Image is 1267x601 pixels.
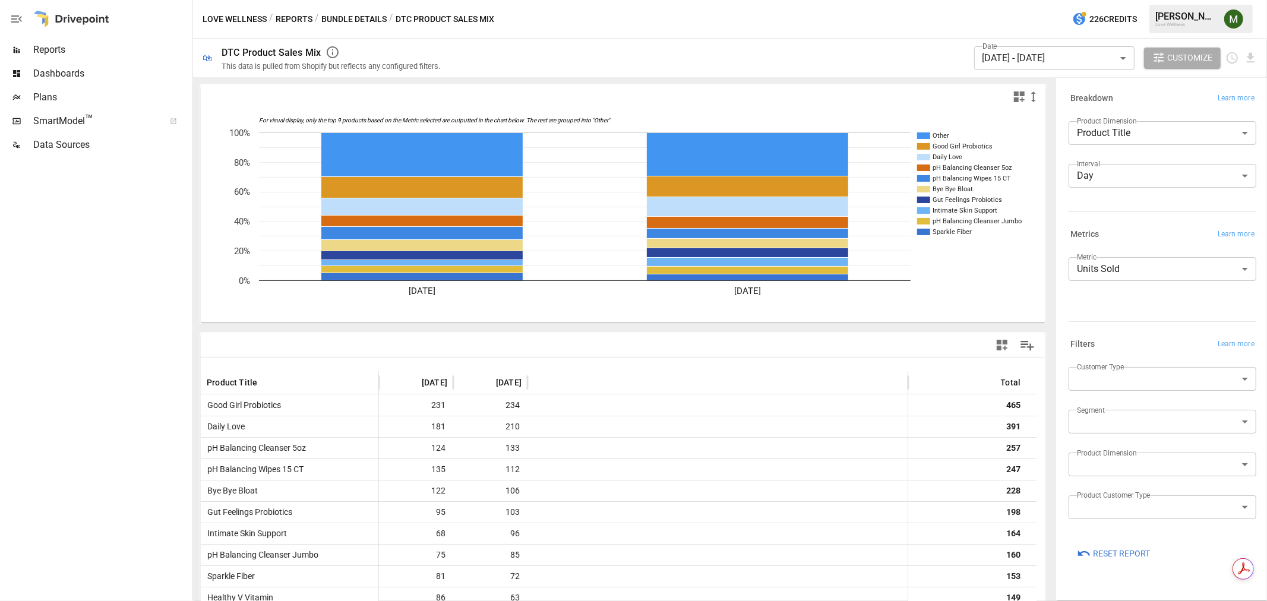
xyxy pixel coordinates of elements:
div: 160 [1006,545,1020,565]
span: 75 [385,545,447,565]
div: 247 [1006,459,1020,480]
h6: Filters [1070,338,1095,351]
span: 72 [459,566,522,587]
span: Good Girl Probiotics [203,395,281,416]
span: 85 [459,545,522,565]
span: [DATE] [422,377,447,388]
span: 181 [385,416,447,437]
span: 112 [459,459,522,480]
text: 20% [234,246,250,257]
span: 231 [385,395,447,416]
label: Product Dimension [1077,116,1137,126]
text: 0% [239,276,250,286]
text: Sparkle Fiber [933,228,972,236]
svg: A chart. [201,109,1037,322]
span: Bye Bye Bloat [203,480,258,501]
div: / [269,12,273,27]
div: [DATE] - [DATE] [974,46,1135,70]
text: [DATE] [409,286,435,296]
div: Meredith Lacasse [1224,10,1243,29]
text: 60% [234,186,250,197]
button: Sort [258,374,275,391]
text: Other [933,132,949,140]
button: Reset Report [1069,543,1158,564]
span: Sparkle Fiber [203,566,255,587]
button: Sort [478,374,495,391]
text: Bye Bye Bloat [933,185,973,193]
label: Interval [1077,159,1100,169]
span: 124 [385,438,447,458]
button: Customize [1144,48,1221,69]
span: pH Balancing Cleanser Jumbo [203,545,318,565]
span: Daily Love [203,416,245,437]
button: Manage Columns [1014,332,1041,359]
button: Meredith Lacasse [1217,2,1250,36]
h6: Metrics [1070,228,1099,241]
button: Bundle Details [321,12,387,27]
label: Product Customer Type [1077,490,1151,500]
button: Schedule report [1225,51,1239,65]
label: Date [982,41,997,51]
text: 80% [234,157,250,168]
div: Day [1069,164,1256,188]
span: 106 [459,480,522,501]
span: 96 [459,523,522,544]
span: Dashboards [33,67,190,81]
div: [PERSON_NAME] [1155,11,1217,22]
text: Good Girl Probiotics [933,143,993,150]
span: Learn more [1218,229,1255,241]
div: / [389,12,393,27]
span: Reset Report [1093,546,1150,561]
div: 391 [1006,416,1020,437]
span: Learn more [1218,339,1255,350]
span: Reports [33,43,190,57]
text: 100% [229,128,250,138]
div: 🛍 [203,52,212,64]
span: 210 [459,416,522,437]
div: / [315,12,319,27]
div: 164 [1006,523,1020,544]
div: DTC Product Sales Mix [222,47,321,58]
text: Intimate Skin Support [933,207,997,214]
div: Product Title [1069,121,1256,145]
div: This data is pulled from Shopify but reflects any configured filters. [222,62,440,71]
span: Learn more [1218,93,1255,105]
span: pH Balancing Wipes 15 CT [203,459,304,480]
div: 153 [1006,566,1020,587]
div: Total [1001,378,1021,387]
span: 103 [459,502,522,523]
span: Product Title [207,377,257,388]
text: Daily Love [933,153,962,161]
text: For visual display, only the top 9 products based on the Metric selected are outputted in the cha... [259,118,612,125]
div: Love Wellness [1155,22,1217,27]
label: Product Dimension [1077,448,1137,458]
text: [DATE] [734,286,761,296]
text: 40% [234,216,250,227]
span: 81 [385,566,447,587]
div: 465 [1006,395,1020,416]
span: SmartModel [33,114,157,128]
span: Plans [33,90,190,105]
label: Metric [1077,252,1097,262]
button: Reports [276,12,312,27]
span: 95 [385,502,447,523]
span: 135 [385,459,447,480]
label: Segment [1077,405,1105,415]
span: ™ [85,112,93,127]
span: Data Sources [33,138,190,152]
span: 226 Credits [1089,12,1137,27]
span: pH Balancing Cleanser 5oz [203,438,306,458]
h6: Breakdown [1070,92,1113,105]
button: 226Credits [1067,8,1142,30]
span: Gut Feelings Probiotics [203,502,292,523]
span: Customize [1167,50,1212,65]
label: Customer Type [1077,362,1124,372]
text: pH Balancing Wipes 15 CT [933,175,1011,182]
div: 228 [1006,480,1020,501]
text: pH Balancing Cleanser 5oz [933,164,1012,172]
text: Gut Feelings Probiotics [933,196,1002,204]
div: Units Sold [1069,257,1256,281]
span: Intimate Skin Support [203,523,287,544]
span: 133 [459,438,522,458]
